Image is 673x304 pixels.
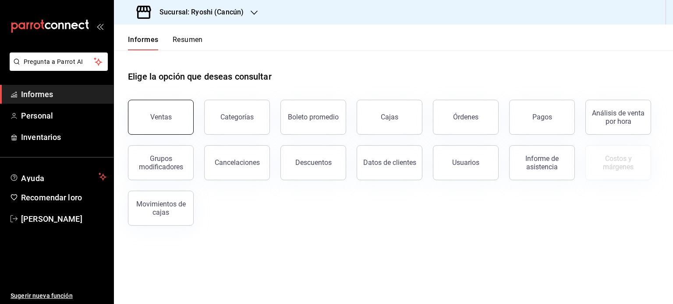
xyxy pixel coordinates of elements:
button: Ventas [128,100,194,135]
font: Boleto promedio [288,113,339,121]
button: Datos de clientes [357,145,422,180]
button: Análisis de venta por hora [585,100,651,135]
button: Movimientos de cajas [128,191,194,226]
button: Contrata inventarios para ver este informe [585,145,651,180]
font: Inventarios [21,133,61,142]
button: Cancelaciones [204,145,270,180]
a: Pregunta a Parrot AI [6,63,108,73]
font: Descuentos [295,158,332,167]
font: Ventas [150,113,172,121]
button: Pagos [509,100,575,135]
font: Usuarios [452,158,479,167]
font: Sucursal: Ryoshi (Cancún) [159,8,244,16]
font: Personal [21,111,53,120]
button: abrir_cajón_menú [96,23,103,30]
button: Cajas [357,100,422,135]
font: Costos y márgenes [603,154,634,171]
div: pestañas de navegación [128,35,203,50]
font: Ayuda [21,174,45,183]
button: Informe de asistencia [509,145,575,180]
font: Datos de clientes [363,158,416,167]
font: Informes [128,35,159,44]
font: Informes [21,90,53,99]
font: Resumen [173,35,203,44]
button: Usuarios [433,145,499,180]
font: Grupos modificadores [139,154,183,171]
font: Elige la opción que deseas consultar [128,71,272,82]
font: Análisis de venta por hora [592,109,645,126]
button: Órdenes [433,100,499,135]
font: Pregunta a Parrot AI [24,58,83,65]
font: Cajas [381,113,398,121]
font: Pagos [532,113,552,121]
button: Boleto promedio [280,100,346,135]
button: Categorías [204,100,270,135]
button: Grupos modificadores [128,145,194,180]
font: Sugerir nueva función [11,292,73,299]
button: Pregunta a Parrot AI [10,52,108,71]
font: Cancelaciones [215,158,260,167]
font: Informe de asistencia [525,154,559,171]
font: Movimientos de cajas [136,200,186,217]
font: Recomendar loro [21,193,82,202]
font: Órdenes [453,113,478,121]
button: Descuentos [280,145,346,180]
font: Categorías [220,113,254,121]
font: [PERSON_NAME] [21,214,82,224]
